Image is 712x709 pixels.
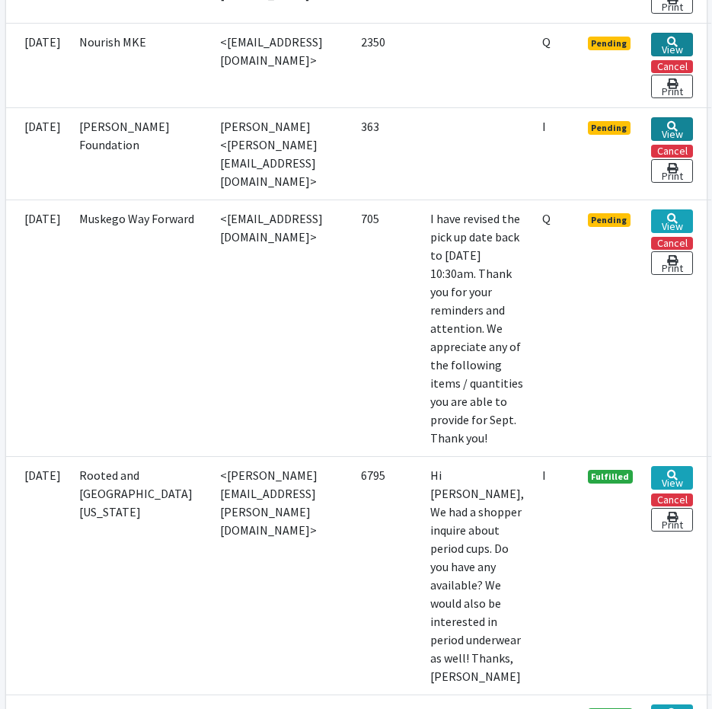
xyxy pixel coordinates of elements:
[651,145,693,158] button: Cancel
[352,200,421,456] td: 705
[588,37,631,50] span: Pending
[542,34,551,50] abbr: Quantity
[6,456,70,695] td: [DATE]
[651,209,693,233] a: View
[588,121,631,135] span: Pending
[211,23,352,107] td: <[EMAIL_ADDRESS][DOMAIN_NAME]>
[421,456,533,695] td: Hi [PERSON_NAME], We had a shopper inquire about period cups. Do you have any available? We would...
[211,456,352,695] td: <[PERSON_NAME][EMAIL_ADDRESS][PERSON_NAME][DOMAIN_NAME]>
[588,470,634,484] span: Fulfilled
[6,107,70,200] td: [DATE]
[352,456,421,695] td: 6795
[651,237,693,250] button: Cancel
[651,508,693,532] a: Print
[651,33,693,56] a: View
[70,200,211,456] td: Muskego Way Forward
[421,200,533,456] td: I have revised the pick up date back to [DATE] 10:30am. Thank you for your reminders and attentio...
[6,200,70,456] td: [DATE]
[542,119,546,134] abbr: Individual
[211,107,352,200] td: [PERSON_NAME] <[PERSON_NAME][EMAIL_ADDRESS][DOMAIN_NAME]>
[588,213,631,227] span: Pending
[542,211,551,226] abbr: Quantity
[651,251,693,275] a: Print
[651,493,693,506] button: Cancel
[651,60,693,73] button: Cancel
[6,23,70,107] td: [DATE]
[352,107,421,200] td: 363
[70,456,211,695] td: Rooted and [GEOGRAPHIC_DATA][US_STATE]
[352,23,421,107] td: 2350
[70,23,211,107] td: Nourish MKE
[70,107,211,200] td: [PERSON_NAME] Foundation
[651,159,693,183] a: Print
[651,117,693,141] a: View
[542,468,546,483] abbr: Individual
[651,75,693,98] a: Print
[651,466,693,490] a: View
[211,200,352,456] td: <[EMAIL_ADDRESS][DOMAIN_NAME]>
